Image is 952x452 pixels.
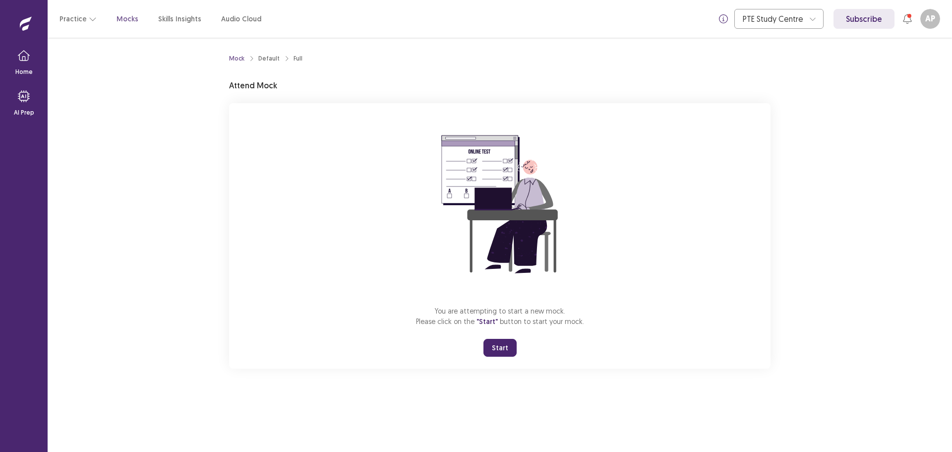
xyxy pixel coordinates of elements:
p: AI Prep [14,108,34,117]
button: info [714,10,732,28]
p: Attend Mock [229,79,277,91]
div: PTE Study Centre [743,9,804,28]
a: Subscribe [833,9,894,29]
button: Practice [59,10,97,28]
button: Start [483,339,517,357]
a: Mocks [117,14,138,24]
img: attend-mock [411,115,589,294]
a: Skills Insights [158,14,201,24]
a: Mock [229,54,244,63]
div: Full [294,54,302,63]
span: "Start" [476,317,498,326]
p: Home [15,67,33,76]
p: You are attempting to start a new mock. Please click on the button to start your mock. [416,306,584,327]
button: AP [920,9,940,29]
a: Audio Cloud [221,14,261,24]
nav: breadcrumb [229,54,302,63]
div: Default [258,54,280,63]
